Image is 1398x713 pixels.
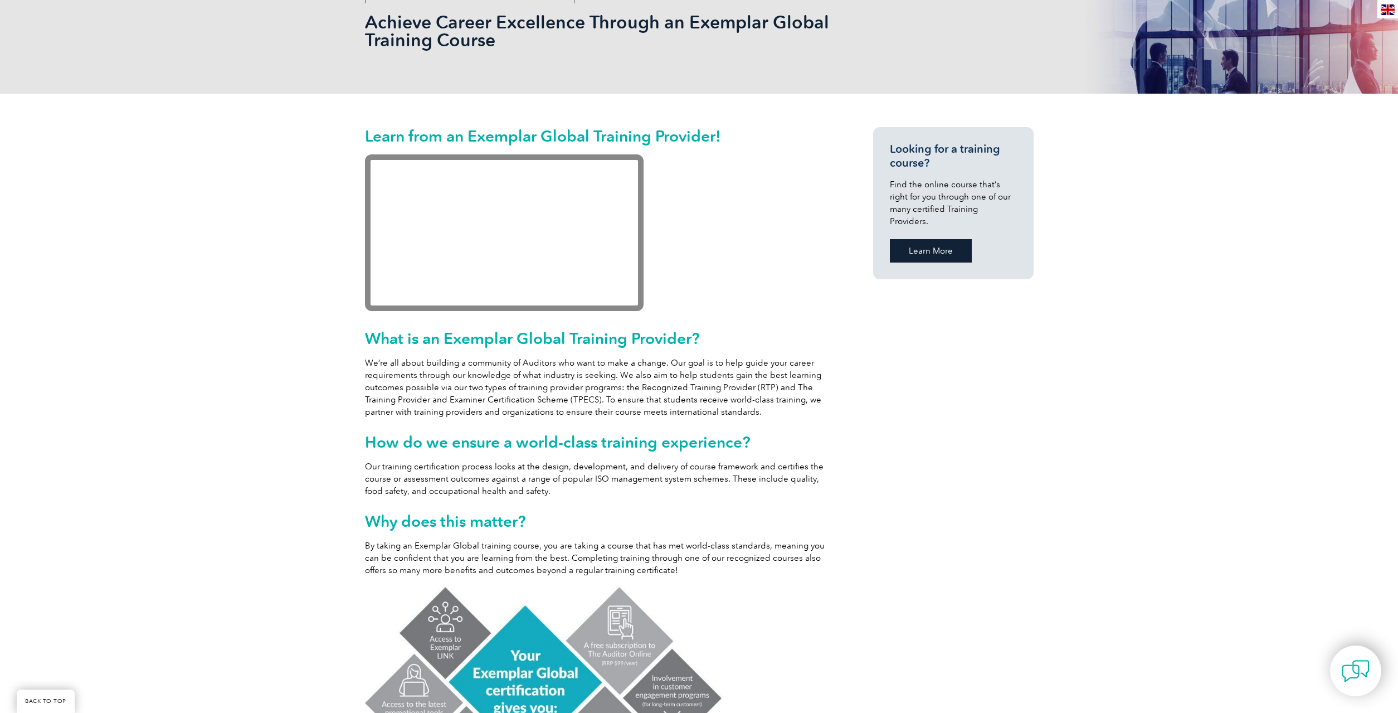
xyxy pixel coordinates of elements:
p: We’re all about building a community of Auditors who want to make a change. Our goal is to help g... [365,357,833,418]
a: Learn More [890,239,972,263]
img: contact-chat.png [1342,657,1370,685]
h2: Learn from an Exemplar Global Training Provider! [365,127,833,145]
iframe: Recognized Training Provider Graduates: World of Opportunities [365,154,644,311]
h2: Achieve Career Excellence Through an Exemplar Global Training Course [365,13,833,49]
p: Find the online course that’s right for you through one of our many certified Training Providers. [890,178,1017,227]
p: Our training certification process looks at the design, development, and delivery of course frame... [365,460,833,497]
p: By taking an Exemplar Global training course, you are taking a course that has met world-class st... [365,540,833,576]
h2: Why does this matter? [365,512,833,530]
a: BACK TO TOP [17,690,75,713]
h2: What is an Exemplar Global Training Provider? [365,329,833,347]
img: en [1381,4,1395,15]
h3: Looking for a training course? [890,142,1017,170]
h2: How do we ensure a world-class training experience? [365,433,833,451]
